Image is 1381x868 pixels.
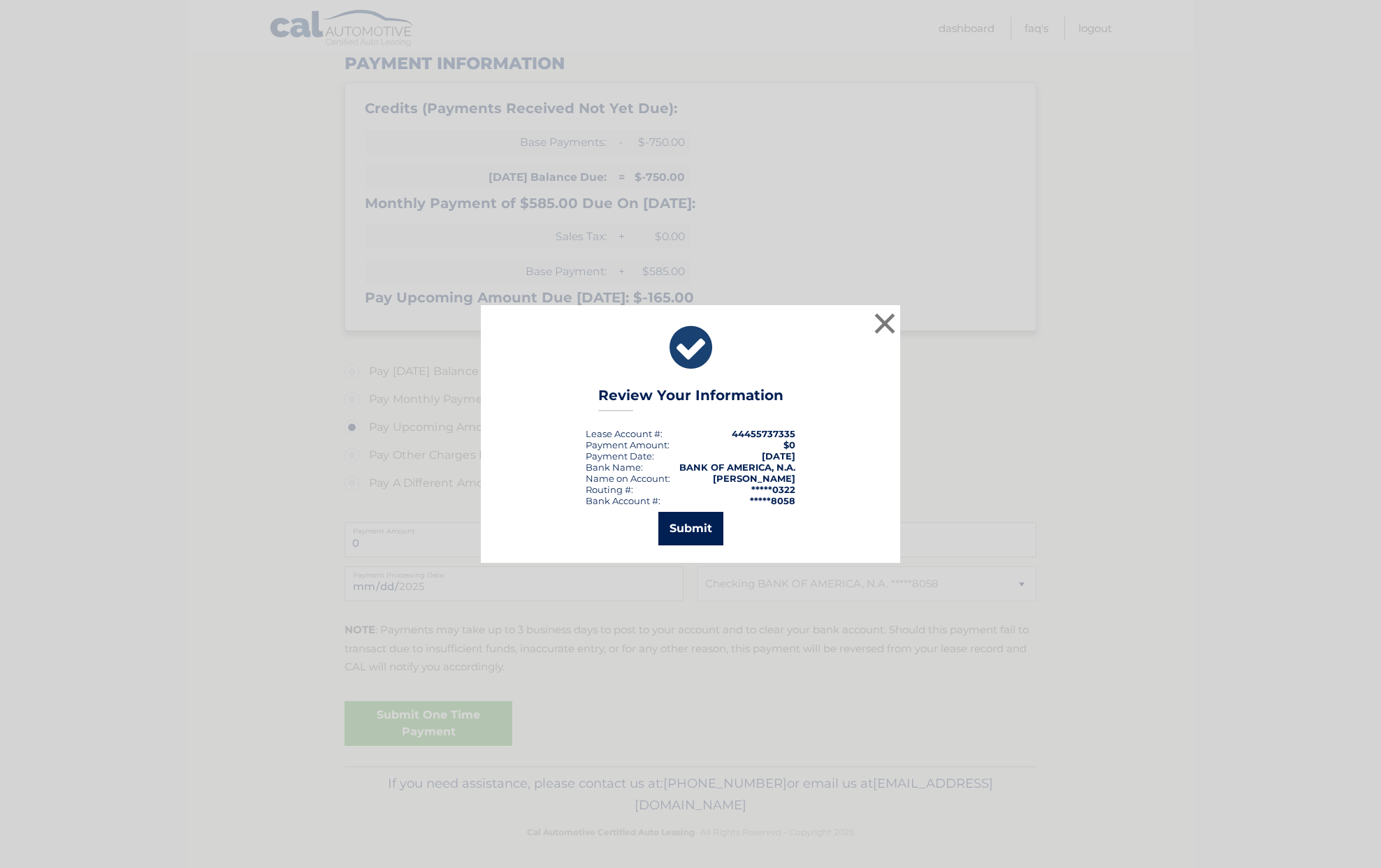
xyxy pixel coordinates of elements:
h3: Review Your Information [598,387,783,411]
button: × [871,309,899,337]
strong: BANK OF AMERICA, N.A. [679,462,795,473]
span: [DATE] [762,450,795,462]
strong: 44455737335 [732,428,795,439]
div: Bank Name: [586,462,643,473]
div: Payment Amount: [586,439,670,450]
span: $0 [783,439,795,450]
div: Lease Account #: [586,428,663,439]
span: Payment Date [586,450,652,462]
div: Routing #: [586,484,633,495]
button: Submit [658,512,723,545]
strong: [PERSON_NAME] [713,473,795,484]
div: : [586,450,654,462]
div: Bank Account #: [586,495,660,506]
div: Name on Account: [586,473,670,484]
